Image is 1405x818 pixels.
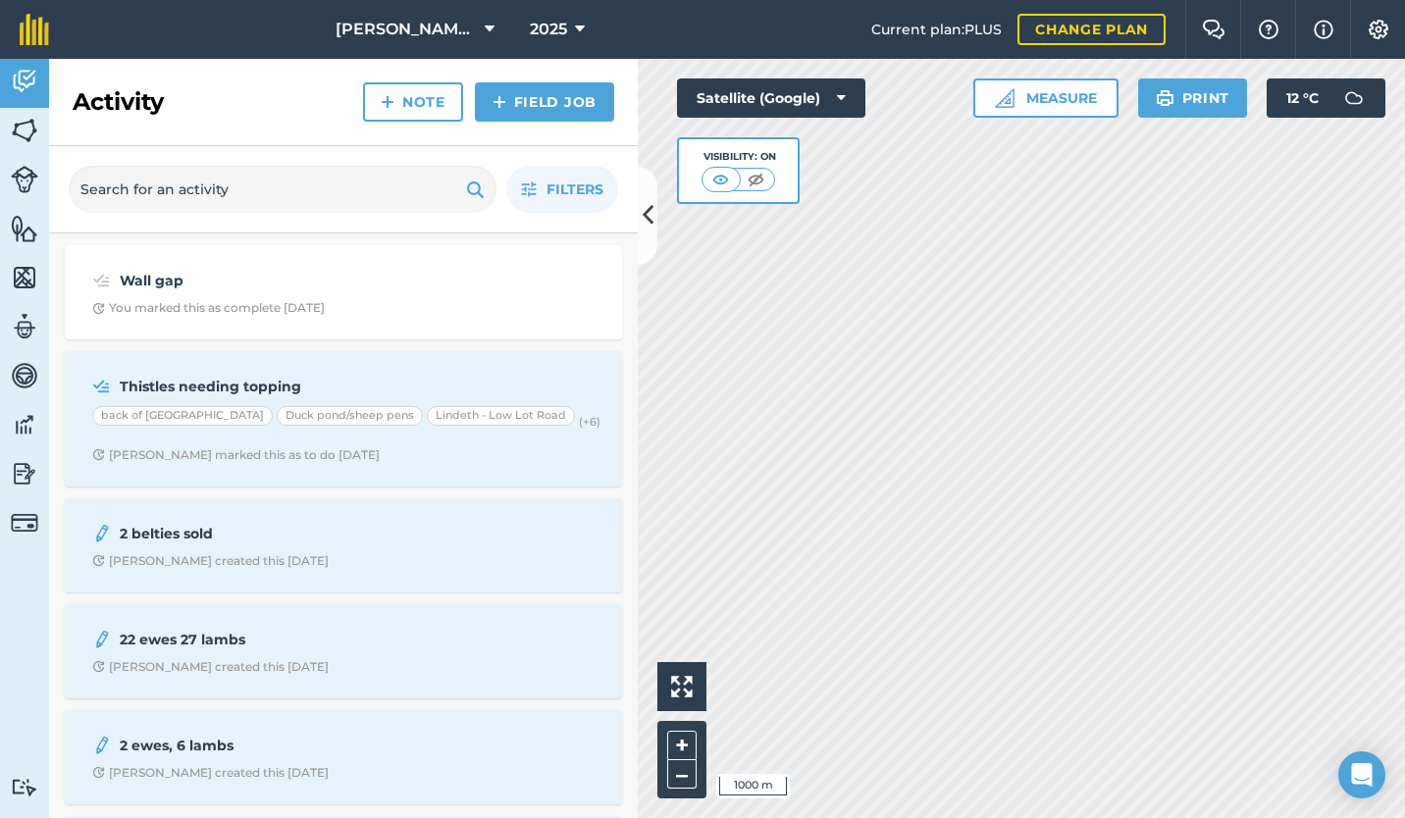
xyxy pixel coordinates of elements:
[336,18,477,41] span: [PERSON_NAME][GEOGRAPHIC_DATA]
[1138,78,1248,118] button: Print
[92,765,329,781] div: [PERSON_NAME] created this [DATE]
[11,778,38,796] img: svg+xml;base64,PD94bWwgdmVyc2lvbj0iMS4wIiBlbmNvZGluZz0idXRmLTgiPz4KPCEtLSBHZW5lcmF0b3I6IEFkb2JlIE...
[11,459,38,488] img: svg+xml;base64,PD94bWwgdmVyc2lvbj0iMS4wIiBlbmNvZGluZz0idXRmLTgiPz4KPCEtLSBHZW5lcmF0b3I6IEFkb2JlIE...
[11,263,38,292] img: svg+xml;base64,PHN2ZyB4bWxucz0iaHR0cDovL3d3dy53My5vcmcvMjAwMC9zdmciIHdpZHRoPSI1NiIgaGVpZ2h0PSI2MC...
[1334,78,1374,118] img: svg+xml;base64,PD94bWwgdmVyc2lvbj0iMS4wIiBlbmNvZGluZz0idXRmLTgiPz4KPCEtLSBHZW5lcmF0b3I6IEFkb2JlIE...
[427,406,575,426] div: Lindeth - Low Lot Road
[11,166,38,193] img: svg+xml;base64,PD94bWwgdmVyc2lvbj0iMS4wIiBlbmNvZGluZz0idXRmLTgiPz4KPCEtLSBHZW5lcmF0b3I6IEFkb2JlIE...
[77,616,610,687] a: 22 ewes 27 lambsClock with arrow pointing clockwise[PERSON_NAME] created this [DATE]
[120,629,431,650] strong: 22 ewes 27 lambs
[77,257,610,328] a: Wall gapClock with arrow pointing clockwiseYou marked this as complete [DATE]
[1257,20,1280,39] img: A question mark icon
[92,628,112,651] img: svg+xml;base64,PD94bWwgdmVyc2lvbj0iMS4wIiBlbmNvZGluZz0idXRmLTgiPz4KPCEtLSBHZW5lcmF0b3I6IEFkb2JlIE...
[77,510,610,581] a: 2 belties soldClock with arrow pointing clockwise[PERSON_NAME] created this [DATE]
[92,734,112,757] img: svg+xml;base64,PD94bWwgdmVyc2lvbj0iMS4wIiBlbmNvZGluZz0idXRmLTgiPz4KPCEtLSBHZW5lcmF0b3I6IEFkb2JlIE...
[92,375,111,398] img: svg+xml;base64,PD94bWwgdmVyc2lvbj0iMS4wIiBlbmNvZGluZz0idXRmLTgiPz4KPCEtLSBHZW5lcmF0b3I6IEFkb2JlIE...
[530,18,567,41] span: 2025
[493,90,506,114] img: svg+xml;base64,PHN2ZyB4bWxucz0iaHR0cDovL3d3dy53My5vcmcvMjAwMC9zdmciIHdpZHRoPSIxNCIgaGVpZ2h0PSIyNC...
[92,522,112,545] img: svg+xml;base64,PD94bWwgdmVyc2lvbj0iMS4wIiBlbmNvZGluZz0idXRmLTgiPz4KPCEtLSBHZW5lcmF0b3I6IEFkb2JlIE...
[11,116,38,145] img: svg+xml;base64,PHN2ZyB4bWxucz0iaHR0cDovL3d3dy53My5vcmcvMjAwMC9zdmciIHdpZHRoPSI1NiIgaGVpZ2h0PSI2MC...
[92,300,325,316] div: You marked this as complete [DATE]
[69,166,496,213] input: Search for an activity
[92,448,105,461] img: Clock with arrow pointing clockwise
[11,509,38,537] img: svg+xml;base64,PD94bWwgdmVyc2lvbj0iMS4wIiBlbmNvZGluZz0idXRmLTgiPz4KPCEtLSBHZW5lcmF0b3I6IEFkb2JlIE...
[92,659,329,675] div: [PERSON_NAME] created this [DATE]
[92,302,105,315] img: Clock with arrow pointing clockwise
[92,269,111,292] img: svg+xml;base64,PD94bWwgdmVyc2lvbj0iMS4wIiBlbmNvZGluZz0idXRmLTgiPz4KPCEtLSBHZW5lcmF0b3I6IEFkb2JlIE...
[11,67,38,96] img: svg+xml;base64,PD94bWwgdmVyc2lvbj0iMS4wIiBlbmNvZGluZz0idXRmLTgiPz4KPCEtLSBHZW5lcmF0b3I6IEFkb2JlIE...
[466,178,485,201] img: svg+xml;base64,PHN2ZyB4bWxucz0iaHR0cDovL3d3dy53My5vcmcvMjAwMC9zdmciIHdpZHRoPSIxOSIgaGVpZ2h0PSIyNC...
[92,447,380,463] div: [PERSON_NAME] marked this as to do [DATE]
[579,415,600,429] small: (+ 6 )
[1017,14,1166,45] a: Change plan
[995,88,1015,108] img: Ruler icon
[363,82,463,122] a: Note
[11,410,38,439] img: svg+xml;base64,PD94bWwgdmVyc2lvbj0iMS4wIiBlbmNvZGluZz0idXRmLTgiPz4KPCEtLSBHZW5lcmF0b3I6IEFkb2JlIE...
[708,170,733,189] img: svg+xml;base64,PHN2ZyB4bWxucz0iaHR0cDovL3d3dy53My5vcmcvMjAwMC9zdmciIHdpZHRoPSI1MCIgaGVpZ2h0PSI0MC...
[677,78,865,118] button: Satellite (Google)
[667,731,697,760] button: +
[1314,18,1333,41] img: svg+xml;base64,PHN2ZyB4bWxucz0iaHR0cDovL3d3dy53My5vcmcvMjAwMC9zdmciIHdpZHRoPSIxNyIgaGVpZ2h0PSIxNy...
[871,19,1002,40] span: Current plan : PLUS
[120,376,431,397] strong: Thistles needing topping
[973,78,1119,118] button: Measure
[1156,86,1174,110] img: svg+xml;base64,PHN2ZyB4bWxucz0iaHR0cDovL3d3dy53My5vcmcvMjAwMC9zdmciIHdpZHRoPSIxOSIgaGVpZ2h0PSIyNC...
[1338,751,1385,798] div: Open Intercom Messenger
[1367,20,1390,39] img: A cog icon
[92,766,105,779] img: Clock with arrow pointing clockwise
[546,179,603,200] span: Filters
[11,312,38,341] img: svg+xml;base64,PD94bWwgdmVyc2lvbj0iMS4wIiBlbmNvZGluZz0idXRmLTgiPz4KPCEtLSBHZW5lcmF0b3I6IEFkb2JlIE...
[671,676,693,697] img: Four arrows, one pointing top left, one top right, one bottom right and the last bottom left
[1202,20,1225,39] img: Two speech bubbles overlapping with the left bubble in the forefront
[120,270,431,291] strong: Wall gap
[277,406,423,426] div: Duck pond/sheep pens
[744,170,768,189] img: svg+xml;base64,PHN2ZyB4bWxucz0iaHR0cDovL3d3dy53My5vcmcvMjAwMC9zdmciIHdpZHRoPSI1MCIgaGVpZ2h0PSI0MC...
[120,523,431,544] strong: 2 belties sold
[11,361,38,390] img: svg+xml;base64,PD94bWwgdmVyc2lvbj0iMS4wIiBlbmNvZGluZz0idXRmLTgiPz4KPCEtLSBHZW5lcmF0b3I6IEFkb2JlIE...
[11,214,38,243] img: svg+xml;base64,PHN2ZyB4bWxucz0iaHR0cDovL3d3dy53My5vcmcvMjAwMC9zdmciIHdpZHRoPSI1NiIgaGVpZ2h0PSI2MC...
[92,660,105,673] img: Clock with arrow pointing clockwise
[77,722,610,792] a: 2 ewes, 6 lambsClock with arrow pointing clockwise[PERSON_NAME] created this [DATE]
[1267,78,1385,118] button: 12 °C
[120,735,431,756] strong: 2 ewes, 6 lambs
[475,82,614,122] a: Field Job
[1286,78,1319,118] span: 12 ° C
[20,14,49,45] img: fieldmargin Logo
[702,149,776,165] div: Visibility: On
[92,406,273,426] div: back of [GEOGRAPHIC_DATA]
[73,86,164,118] h2: Activity
[381,90,394,114] img: svg+xml;base64,PHN2ZyB4bWxucz0iaHR0cDovL3d3dy53My5vcmcvMjAwMC9zdmciIHdpZHRoPSIxNCIgaGVpZ2h0PSIyNC...
[92,554,105,567] img: Clock with arrow pointing clockwise
[667,760,697,789] button: –
[506,166,618,213] button: Filters
[77,363,610,475] a: Thistles needing toppingback of [GEOGRAPHIC_DATA]Duck pond/sheep pensLindeth - Low Lot Road(+6)Cl...
[92,553,329,569] div: [PERSON_NAME] created this [DATE]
